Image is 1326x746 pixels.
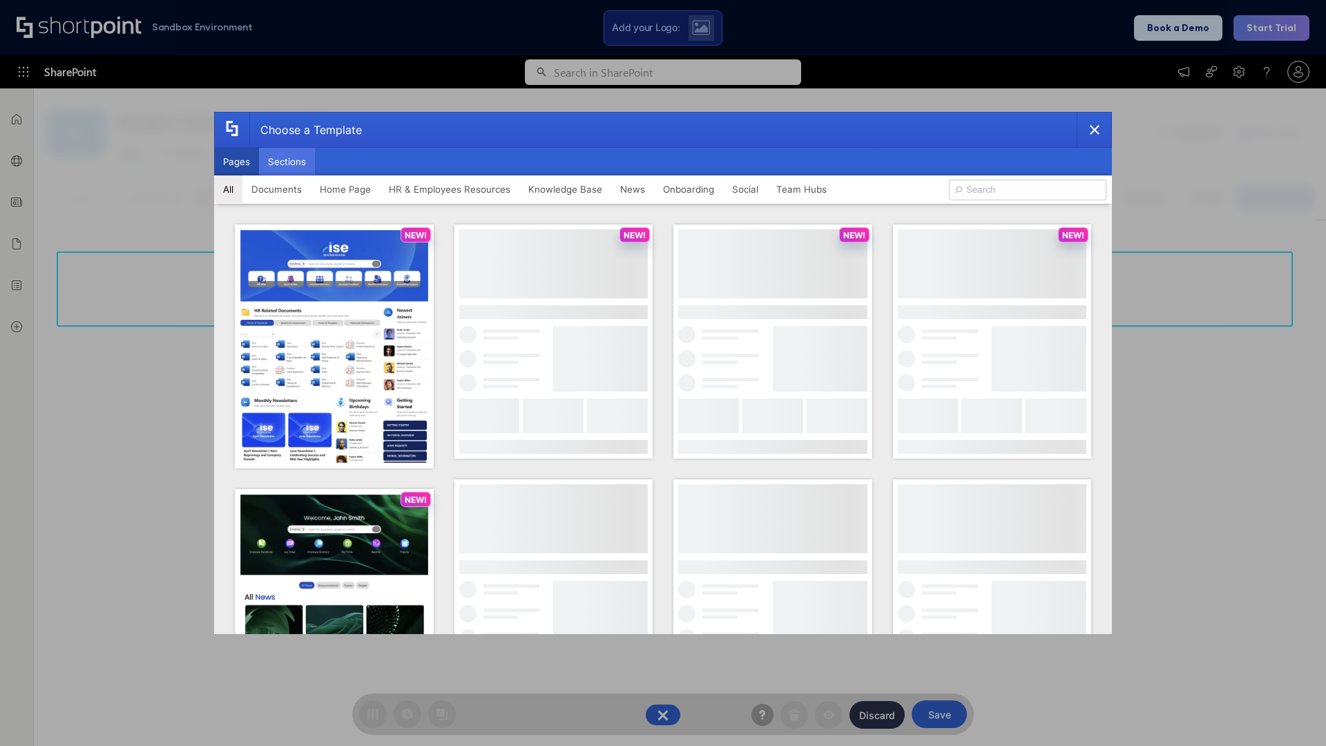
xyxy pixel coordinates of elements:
[611,175,654,203] button: News
[214,175,242,203] button: All
[259,148,315,175] button: Sections
[405,495,427,505] p: NEW!
[1062,230,1084,240] p: NEW!
[949,180,1106,200] input: Search
[723,175,767,203] button: Social
[843,230,865,240] p: NEW!
[519,175,611,203] button: Knowledge Base
[249,113,362,147] div: Choose a Template
[242,175,311,203] button: Documents
[654,175,723,203] button: Onboarding
[380,175,519,203] button: HR & Employees Resources
[214,148,259,175] button: Pages
[1257,680,1326,746] iframe: Chat Widget
[311,175,380,203] button: Home Page
[624,230,646,240] p: NEW!
[405,230,427,240] p: NEW!
[767,175,836,203] button: Team Hubs
[214,112,1112,634] div: template selector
